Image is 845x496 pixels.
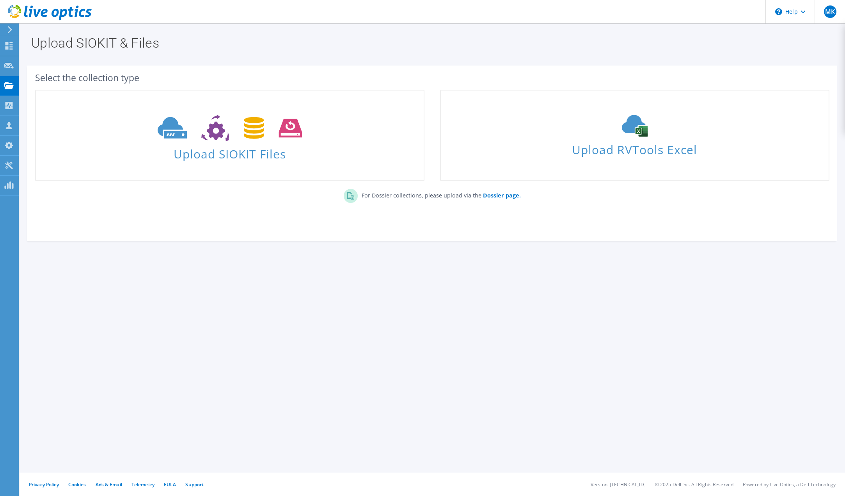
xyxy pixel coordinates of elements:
[35,90,424,181] a: Upload SIOKIT Files
[655,481,733,488] li: © 2025 Dell Inc. All Rights Reserved
[775,8,782,15] svg: \n
[131,481,154,488] a: Telemetry
[96,481,122,488] a: Ads & Email
[481,192,521,199] a: Dossier page.
[31,36,829,50] h1: Upload SIOKIT & Files
[358,189,521,200] p: For Dossier collections, please upload via the
[68,481,86,488] a: Cookies
[743,481,836,488] li: Powered by Live Optics, a Dell Technology
[35,73,829,82] div: Select the collection type
[164,481,176,488] a: EULA
[36,143,424,160] span: Upload SIOKIT Files
[441,139,829,156] span: Upload RVTools Excel
[591,481,646,488] li: Version: [TECHNICAL_ID]
[29,481,59,488] a: Privacy Policy
[824,5,836,18] span: MK
[440,90,829,181] a: Upload RVTools Excel
[483,192,521,199] b: Dossier page.
[185,481,204,488] a: Support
